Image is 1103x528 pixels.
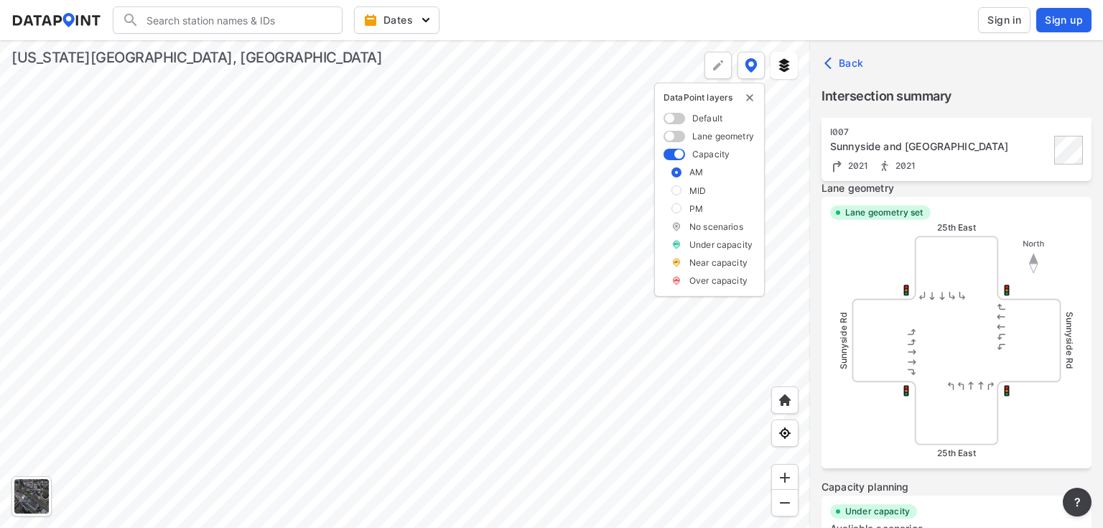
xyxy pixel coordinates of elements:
[664,92,755,103] p: DataPoint layers
[771,464,799,491] div: Zoom in
[892,160,916,171] span: 2021
[822,480,1092,494] label: Capacity planning
[366,13,430,27] span: Dates
[822,52,870,75] button: Back
[778,471,792,485] img: ZvzfEJKXnyWIrJytrsY285QMwk63cM6Drc+sIAAAAASUVORK5CYII=
[11,476,52,517] div: Toggle basemap
[978,7,1030,33] button: Sign in
[11,47,382,68] div: [US_STATE][GEOGRAPHIC_DATA], [GEOGRAPHIC_DATA]
[671,238,681,251] img: under_capacity.2e0ab81b.svg
[822,181,1092,195] label: Lane geometry
[771,420,799,447] div: View my location
[689,256,748,269] label: Near capacity
[771,386,799,414] div: Home
[363,13,378,27] img: calendar-gold.39a51dde.svg
[838,312,849,370] span: Sunnyside Rd
[878,159,892,173] img: Pedestrian count
[937,222,975,233] span: 25th East
[671,221,681,233] img: not_set.07d1b9ed.svg
[689,203,703,215] label: PM
[830,126,1050,138] div: I007
[711,58,725,73] img: +Dz8AAAAASUVORK5CYII=
[975,7,1033,33] a: Sign in
[737,52,765,79] button: DataPoint layers
[139,9,333,32] input: Search
[778,496,792,510] img: MAAAAAElFTkSuQmCC
[692,148,730,160] label: Capacity
[1071,494,1083,511] span: ?
[1033,8,1092,32] a: Sign up
[844,160,869,171] span: 2021
[1045,13,1083,27] span: Sign up
[671,256,681,269] img: near_capacity.5a45b545.svg
[987,13,1021,27] span: Sign in
[845,506,910,517] label: Under capacity
[419,13,433,27] img: 5YPKRKmlfpI5mqlR8AD95paCi+0kK1fRFDJSaMmawlwaeJcJwk9O2fotCW5ve9gAAAAASUVORK5CYII=
[689,166,703,178] label: AM
[744,92,755,103] button: delete
[1063,488,1092,517] button: more
[771,52,798,79] button: External layers
[1036,8,1092,32] button: Sign up
[354,6,439,34] button: Dates
[771,489,799,517] div: Zoom out
[845,207,923,218] label: Lane geometry set
[778,393,792,407] img: +XpAUvaXAN7GudzAAAAAElFTkSuQmCC
[778,426,792,440] img: zeq5HYn9AnE9l6UmnFLPAAAAAElFTkSuQmCC
[689,238,753,251] label: Under capacity
[689,221,743,233] label: No scenarios
[11,13,101,27] img: dataPointLogo.9353c09d.svg
[744,92,755,103] img: close-external-leyer.3061a1c7.svg
[745,58,758,73] img: data-point-layers.37681fc9.svg
[704,52,732,79] div: Polygon tool
[692,130,754,142] label: Lane geometry
[830,139,1050,154] div: Sunnyside and 25th East
[822,86,1092,106] label: Intersection summary
[827,56,864,70] span: Back
[692,112,722,124] label: Default
[671,274,681,287] img: over_capacity.08ff379b.svg
[777,58,791,73] img: layers.ee07997e.svg
[689,274,748,287] label: Over capacity
[1064,312,1075,370] span: Sunnyside Rd
[830,159,844,173] img: Turning count
[689,185,706,197] label: MID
